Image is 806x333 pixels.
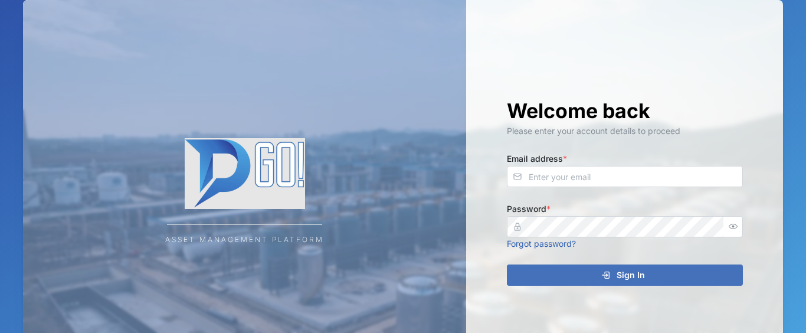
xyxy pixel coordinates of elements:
div: Asset Management Platform [165,234,324,246]
label: Email address [507,152,567,165]
button: Sign In [507,265,743,286]
div: Please enter your account details to proceed [507,125,743,138]
img: Company Logo [127,138,363,209]
a: Forgot password? [507,239,576,249]
h1: Welcome back [507,98,743,124]
label: Password [507,203,551,216]
input: Enter your email [507,166,743,187]
span: Sign In [617,265,645,285]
